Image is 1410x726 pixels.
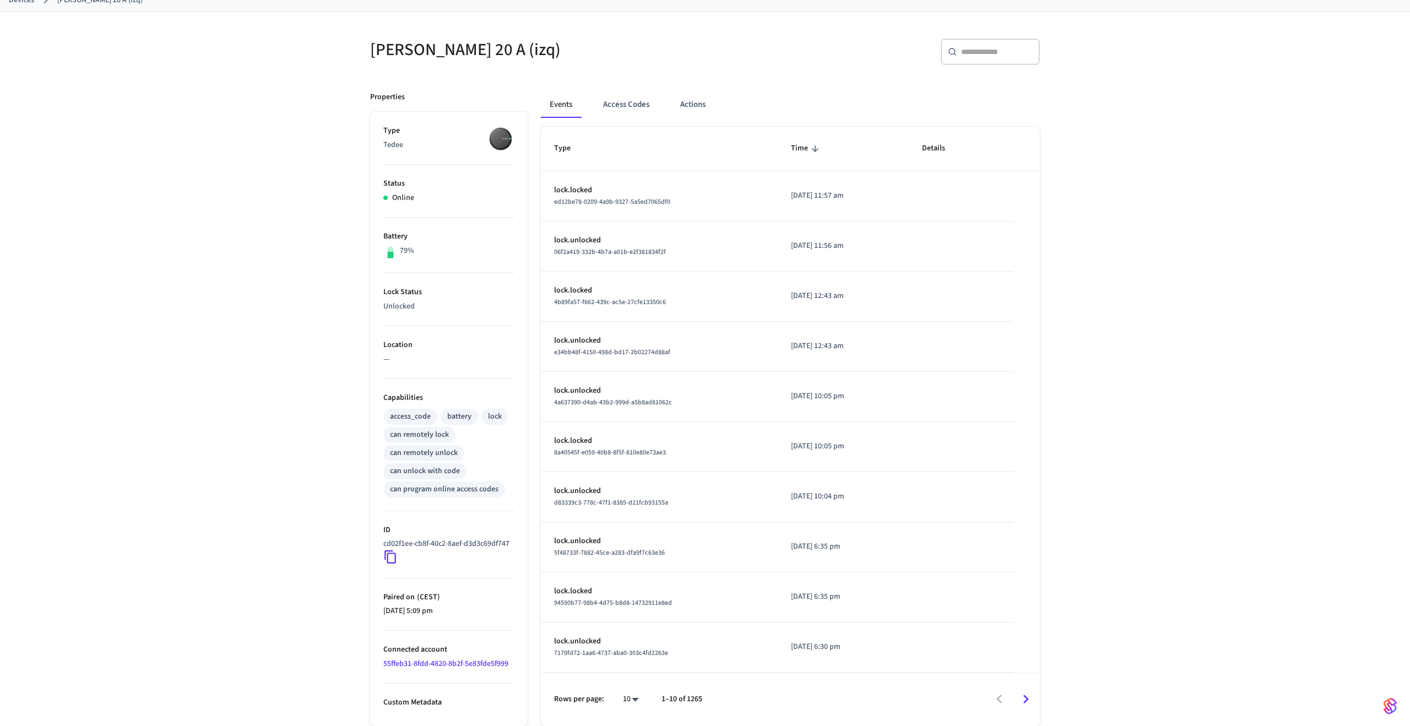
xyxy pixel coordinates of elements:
p: lock.unlocked [554,385,764,397]
span: 8a40545f-e059-40b8-8f5f-810e80e73ae3 [554,448,666,457]
p: [DATE] 10:05 pm [791,391,896,402]
p: Lock Status [383,286,514,298]
p: Custom Metadata [383,697,514,708]
p: [DATE] 11:57 am [791,190,896,202]
p: Capabilities [383,392,514,404]
p: Status [383,178,514,189]
div: ant example [541,91,1040,118]
table: sticky table [541,127,1040,672]
span: Details [922,140,959,157]
p: Online [392,192,414,204]
p: [DATE] 11:56 am [791,240,896,252]
p: Connected account [383,644,514,655]
button: Actions [671,91,714,118]
div: lock [488,411,502,422]
p: lock.locked [554,586,764,597]
span: 5f48733f-7882-45ce-a283-dfa9f7c63e36 [554,548,665,557]
p: lock.unlocked [554,636,764,647]
p: Rows per page: [554,694,604,705]
div: can unlock with code [390,465,460,477]
p: 79% [400,245,414,257]
span: d83339c3-778c-47f1-8385-d21fcb93155a [554,498,668,507]
p: Tedee [383,139,514,151]
p: lock.locked [554,435,764,447]
span: ( CEST ) [415,592,440,603]
button: Access Codes [594,91,658,118]
span: ed12be78-0209-4a9b-9327-5a5ed7065df0 [554,197,670,207]
p: Location [383,339,514,351]
p: [DATE] 12:43 am [791,340,896,352]
div: can remotely unlock [390,447,458,459]
span: e34bb48f-4150-498d-bd17-2b02274d88af [554,348,670,357]
p: [DATE] 10:05 pm [791,441,896,452]
p: lock.unlocked [554,535,764,547]
p: lock.unlocked [554,335,764,346]
div: can remotely lock [390,429,449,441]
div: 10 [617,691,644,707]
p: [DATE] 10:04 pm [791,491,896,502]
p: lock.unlocked [554,235,764,246]
p: Unlocked [383,301,514,312]
p: lock.locked [554,285,764,296]
p: Properties [370,91,405,103]
p: [DATE] 5:09 pm [383,605,514,617]
span: 06f2a419-332b-4b7a-a01b-e2f381834f2f [554,247,666,257]
p: Type [383,125,514,137]
span: 94590b77-98b4-4d75-b8d8-14732911e8ed [554,598,672,608]
p: lock.unlocked [554,485,764,497]
p: lock.locked [554,185,764,196]
div: can program online access codes [390,484,498,495]
span: 4a637390-d4ab-43b2-999d-a5b8ad81062c [554,398,672,407]
span: Type [554,140,585,157]
p: [DATE] 12:43 am [791,290,896,302]
span: 7179fd72-1aa6-4737-aba0-303c4fd2263e [554,648,668,658]
p: Paired on [383,592,514,603]
button: Go to next page [1013,686,1039,712]
p: ID [383,524,514,536]
p: cd02f1ee-cb8f-40c2-8aef-d3d3c69df747 [383,538,509,550]
p: 1–10 of 1265 [661,694,702,705]
span: 4b89fa57-f662-439c-ac5e-27cfe13350c6 [554,297,666,307]
p: — [383,354,514,365]
p: [DATE] 6:35 pm [791,591,896,603]
img: SeamLogoGradient.69752ec5.svg [1384,697,1397,715]
div: battery [447,411,471,422]
button: Events [541,91,581,118]
p: [DATE] 6:30 pm [791,641,896,653]
div: access_code [390,411,431,422]
p: Battery [383,231,514,242]
p: [DATE] 6:35 pm [791,541,896,552]
img: Tedee Smart Lock [487,125,514,153]
h5: [PERSON_NAME] 20 A (izq) [370,39,698,61]
a: 55ffeb31-8fdd-4820-8b2f-5e83fde5f999 [383,658,508,669]
span: Time [791,140,822,157]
